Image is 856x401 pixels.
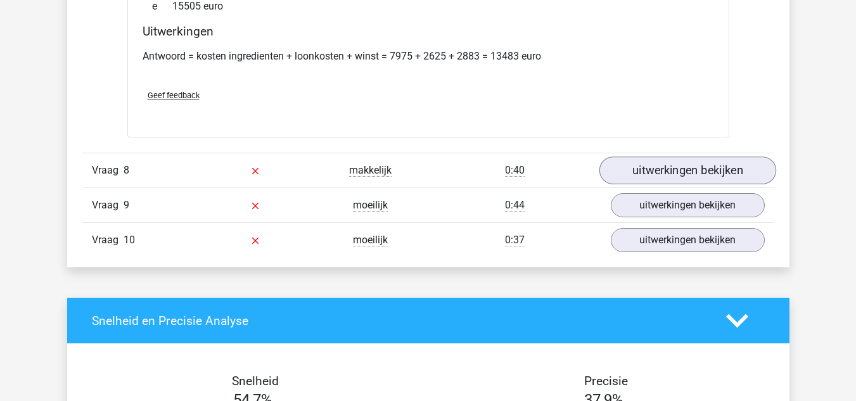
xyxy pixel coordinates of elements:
[353,234,388,246] span: moeilijk
[505,164,525,177] span: 0:40
[353,199,388,212] span: moeilijk
[611,193,765,217] a: uitwerkingen bekijken
[92,374,419,388] h4: Snelheid
[124,234,135,246] span: 10
[92,198,124,213] span: Vraag
[92,163,124,178] span: Vraag
[92,314,707,328] h4: Snelheid en Precisie Analyse
[349,164,392,177] span: makkelijk
[611,228,765,252] a: uitwerkingen bekijken
[505,234,525,246] span: 0:37
[505,199,525,212] span: 0:44
[599,156,776,184] a: uitwerkingen bekijken
[92,232,124,248] span: Vraag
[124,164,129,176] span: 8
[148,91,200,100] span: Geef feedback
[443,374,770,388] h4: Precisie
[143,49,714,64] p: Antwoord = kosten ingredienten + loonkosten + winst = 7975 + 2625 + 2883 = 13483 euro
[124,199,129,211] span: 9
[143,24,714,39] h4: Uitwerkingen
